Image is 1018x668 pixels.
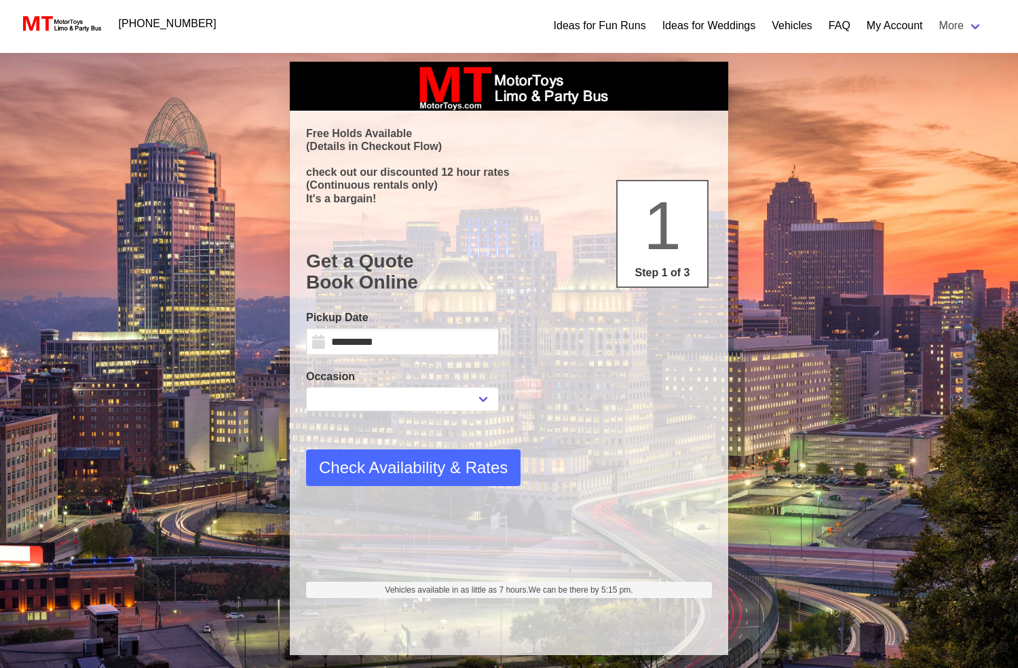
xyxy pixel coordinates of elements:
a: More [931,12,991,39]
p: check out our discounted 12 hour rates [306,166,712,179]
a: Ideas for Fun Runs [554,18,646,34]
span: We can be there by 5:15 pm. [529,585,633,595]
label: Occasion [306,369,499,385]
p: Free Holds Available [306,127,712,140]
a: Ideas for Weddings [662,18,756,34]
a: Vehicles [772,18,812,34]
p: Step 1 of 3 [623,265,702,281]
a: [PHONE_NUMBER] [111,10,225,37]
p: It's a bargain! [306,192,712,205]
button: Check Availability & Rates [306,449,521,486]
span: Vehicles available in as little as 7 hours. [385,584,633,596]
span: Check Availability & Rates [319,456,508,480]
h1: Get a Quote Book Online [306,250,712,293]
label: Pickup Date [306,310,499,326]
img: MotorToys Logo [19,14,102,33]
span: 1 [643,187,681,263]
a: FAQ [829,18,850,34]
a: My Account [867,18,923,34]
p: (Continuous rentals only) [306,179,712,191]
img: box_logo_brand.jpeg [407,62,611,111]
p: (Details in Checkout Flow) [306,140,712,153]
